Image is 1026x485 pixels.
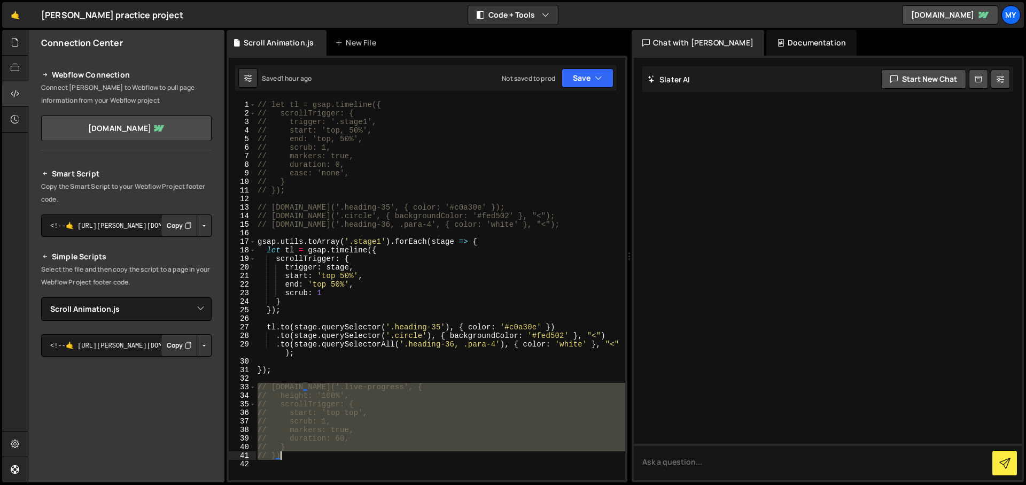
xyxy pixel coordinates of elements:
div: New File [335,37,380,48]
div: 18 [229,246,256,255]
h2: Simple Scripts [41,250,212,263]
div: 36 [229,409,256,417]
div: 10 [229,178,256,186]
div: 34 [229,391,256,400]
h2: Connection Center [41,37,123,49]
p: Copy the Smart Script to your Webflow Project footer code. [41,180,212,206]
div: Chat with [PERSON_NAME] [632,30,764,56]
div: 37 [229,417,256,426]
div: [PERSON_NAME] practice project [41,9,183,21]
div: Button group with nested dropdown [161,214,212,237]
a: [DOMAIN_NAME] [902,5,998,25]
div: 42 [229,460,256,468]
div: Not saved to prod [502,74,555,83]
div: 31 [229,366,256,374]
div: 33 [229,383,256,391]
div: 12 [229,195,256,203]
div: 15 [229,220,256,229]
div: 8 [229,160,256,169]
div: 27 [229,323,256,332]
div: 13 [229,203,256,212]
div: 39 [229,434,256,443]
a: My [1001,5,1021,25]
div: 7 [229,152,256,160]
p: Connect [PERSON_NAME] to Webflow to pull page information from your Webflow project [41,81,212,107]
div: 28 [229,332,256,340]
div: 17 [229,237,256,246]
div: Documentation [766,30,857,56]
div: 38 [229,426,256,434]
div: 2 [229,109,256,118]
div: Button group with nested dropdown [161,334,212,357]
div: 24 [229,297,256,306]
textarea: <!--🤙 [URL][PERSON_NAME][DOMAIN_NAME]> <script>document.addEventListener("DOMContentLoaded", func... [41,214,212,237]
h2: Smart Script [41,167,212,180]
button: Start new chat [881,70,966,89]
textarea: <!--🤙 [URL][PERSON_NAME][DOMAIN_NAME]> <script>document.addEventListener("DOMContentLoaded", func... [41,334,212,357]
div: 19 [229,255,256,263]
div: 14 [229,212,256,220]
div: 5 [229,135,256,143]
h2: Slater AI [648,74,690,84]
div: 1 hour ago [281,74,312,83]
div: 21 [229,272,256,280]
a: [DOMAIN_NAME] [41,116,212,141]
div: 40 [229,443,256,451]
div: 41 [229,451,256,460]
button: Copy [161,334,197,357]
div: Scroll Animation.js [244,37,314,48]
div: 9 [229,169,256,178]
div: 11 [229,186,256,195]
div: 20 [229,263,256,272]
a: 🤙 [2,2,28,28]
div: 23 [229,289,256,297]
div: 3 [229,118,256,126]
button: Code + Tools [468,5,558,25]
h2: Webflow Connection [41,68,212,81]
div: 35 [229,400,256,409]
div: 29 [229,340,256,357]
div: 6 [229,143,256,152]
button: Copy [161,214,197,237]
div: 16 [229,229,256,237]
iframe: YouTube video player [41,374,213,471]
div: 32 [229,374,256,383]
div: 30 [229,357,256,366]
p: Select the file and then copy the script to a page in your Webflow Project footer code. [41,263,212,289]
button: Save [562,68,613,88]
div: Saved [262,74,312,83]
div: 1 [229,101,256,109]
div: 25 [229,306,256,314]
div: 26 [229,314,256,323]
div: 22 [229,280,256,289]
div: 4 [229,126,256,135]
